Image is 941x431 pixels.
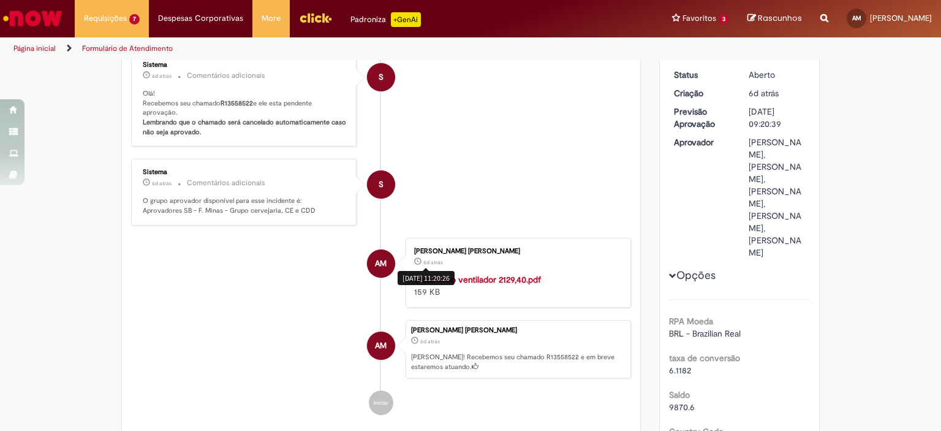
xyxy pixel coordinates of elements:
[379,63,384,92] span: S
[143,196,347,215] p: O grupo aprovador disponível para esse incidente é: Aprovadores SB - F. Minas - Grupo cervejaria,...
[375,331,387,360] span: AM
[350,12,421,27] div: Padroniza
[367,63,395,91] div: System
[719,14,729,25] span: 3
[749,88,779,99] time: 23/09/2025 11:20:39
[669,353,740,364] b: taxa de conversão
[398,271,455,285] div: [DATE] 11:20:26
[158,12,243,25] span: Despesas Corporativas
[749,69,806,81] div: Aberto
[187,71,265,81] small: Comentários adicionais
[143,89,347,137] p: Olá! Recebemos seu chamado e ele esta pendente aprovação.
[870,13,932,23] span: [PERSON_NAME]
[665,136,740,148] dt: Aprovador
[84,12,127,25] span: Requisições
[152,72,172,80] span: 6d atrás
[367,332,395,360] div: Ana Paula Antunes Parreiras Augusta Magalhaes
[414,273,618,298] div: 159 KB
[669,365,691,376] span: 6.1182
[669,402,695,413] span: 9870.6
[131,39,631,428] ul: Histórico de tíquete
[665,87,740,99] dt: Criação
[375,249,387,278] span: AM
[669,328,741,339] span: BRL - Brazilian Real
[852,14,861,22] span: AM
[152,72,172,80] time: 23/09/2025 11:20:51
[665,105,740,130] dt: Previsão Aprovação
[669,389,690,400] b: Saldo
[749,87,806,99] div: 23/09/2025 11:20:39
[411,327,624,334] div: [PERSON_NAME] [PERSON_NAME]
[152,180,172,187] span: 6d atrás
[143,61,347,69] div: Sistema
[420,338,440,345] span: 6d atrás
[414,248,618,255] div: [PERSON_NAME] [PERSON_NAME]
[262,12,281,25] span: More
[749,88,779,99] span: 6d atrás
[131,320,631,379] li: Ana Paula Antunes Parreiras Augusta Magalhaes
[758,12,802,24] span: Rascunhos
[129,14,140,25] span: 7
[221,99,253,108] b: R13558522
[9,37,618,60] ul: Trilhas de página
[423,259,443,266] span: 6d atrás
[187,178,265,188] small: Comentários adicionais
[1,6,64,31] img: ServiceNow
[669,316,713,327] b: RPA Moeda
[391,12,421,27] p: +GenAi
[414,274,541,285] a: orcamento ventilador 2129,40.pdf
[367,170,395,199] div: System
[682,12,716,25] span: Favoritos
[747,13,802,25] a: Rascunhos
[749,105,806,130] div: [DATE] 09:20:39
[367,250,395,278] div: Ana Paula Antunes Parreiras Augusta Magalhaes
[143,169,347,176] div: Sistema
[379,170,384,199] span: S
[13,44,56,53] a: Página inicial
[82,44,173,53] a: Formulário de Atendimento
[152,180,172,187] time: 23/09/2025 11:20:48
[749,136,806,259] div: [PERSON_NAME], [PERSON_NAME], [PERSON_NAME], [PERSON_NAME], [PERSON_NAME]
[143,118,348,137] b: Lembrando que o chamado será cancelado automaticamente caso não seja aprovado.
[665,69,740,81] dt: Status
[299,9,332,27] img: click_logo_yellow_360x200.png
[411,353,624,372] p: [PERSON_NAME]! Recebemos seu chamado R13558522 e em breve estaremos atuando.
